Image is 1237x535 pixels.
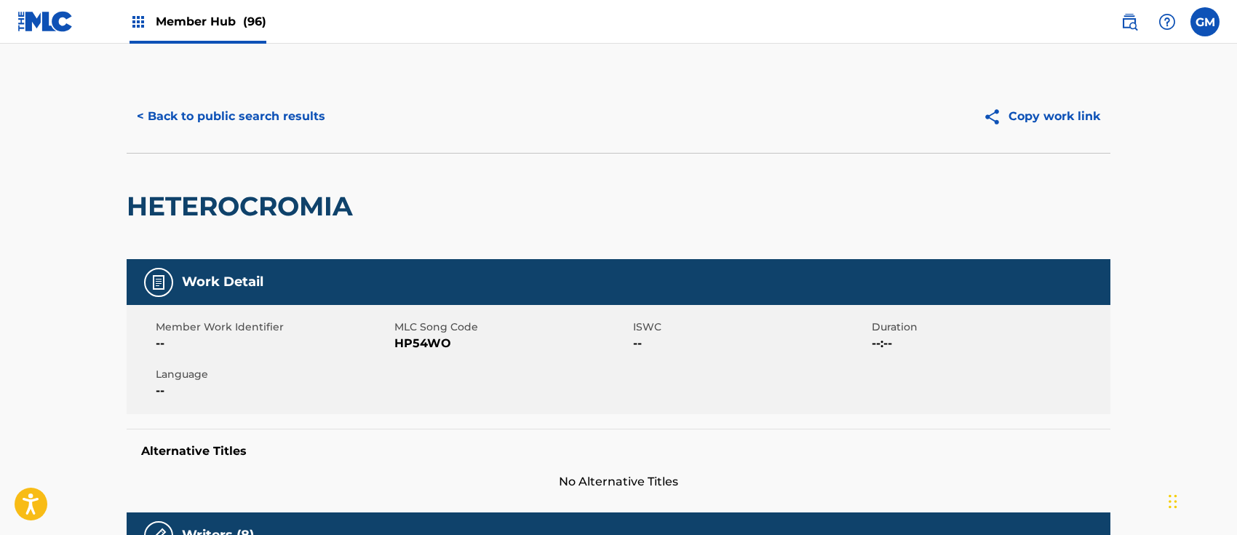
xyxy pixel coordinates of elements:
button: < Back to public search results [127,98,335,135]
span: -- [633,335,868,352]
span: Duration [872,320,1107,335]
h5: Work Detail [182,274,263,290]
span: ISWC [633,320,868,335]
div: Help [1153,7,1182,36]
span: -- [156,335,391,352]
h2: HETEROCROMIA [127,190,360,223]
span: Member Work Identifier [156,320,391,335]
img: Work Detail [150,274,167,291]
span: Member Hub [156,13,266,30]
span: (96) [243,15,266,28]
h5: Alternative Titles [141,444,1096,459]
iframe: Chat Widget [1164,465,1237,535]
img: Top Rightsholders [130,13,147,31]
img: MLC Logo [17,11,73,32]
span: -- [156,382,391,400]
span: No Alternative Titles [127,473,1110,491]
img: help [1158,13,1176,31]
span: Language [156,367,391,382]
span: --:-- [872,335,1107,352]
a: Public Search [1115,7,1144,36]
button: Copy work link [973,98,1110,135]
span: MLC Song Code [394,320,629,335]
img: search [1121,13,1138,31]
img: Copy work link [983,108,1009,126]
span: HP54WO [394,335,629,352]
iframe: Resource Center [1196,334,1237,451]
div: Drag [1169,480,1177,523]
div: User Menu [1190,7,1220,36]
